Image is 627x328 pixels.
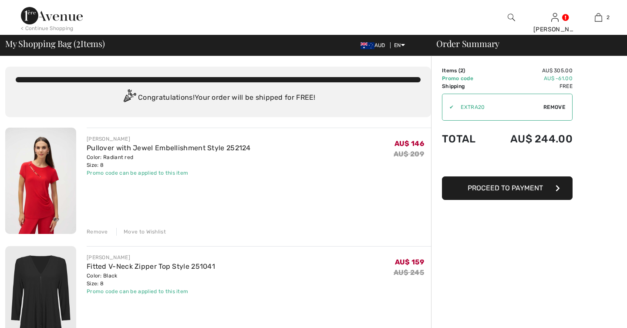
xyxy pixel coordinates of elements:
[16,89,421,107] div: Congratulations! Your order will be shipped for FREE!
[488,74,573,82] td: AU$ -61.00
[87,272,215,287] div: Color: Black Size: 8
[508,12,515,23] img: search the website
[394,42,405,48] span: EN
[87,135,251,143] div: [PERSON_NAME]
[361,42,389,48] span: AUD
[395,258,424,266] span: AU$ 159
[87,144,251,152] a: Pullover with Jewel Embellishment Style 252124
[87,254,215,261] div: [PERSON_NAME]
[442,176,573,200] button: Proceed to Payment
[87,153,251,169] div: Color: Radiant red Size: 8
[543,103,565,111] span: Remove
[87,262,215,271] a: Fitted V-Neck Zipper Top Style 251041
[488,124,573,154] td: AU$ 244.00
[5,128,76,234] img: Pullover with Jewel Embellishment Style 252124
[571,302,618,324] iframe: Opens a widget where you can find more information
[442,154,573,173] iframe: PayPal
[468,184,543,192] span: Proceed to Payment
[577,12,620,23] a: 2
[488,82,573,90] td: Free
[87,228,108,236] div: Remove
[454,94,543,120] input: Promo code
[488,67,573,74] td: AU$ 305.00
[21,24,74,32] div: < Continue Shopping
[394,150,424,158] s: AU$ 209
[394,268,424,277] s: AU$ 245
[595,12,602,23] img: My Bag
[551,12,559,23] img: My Info
[116,228,166,236] div: Move to Wishlist
[21,7,83,24] img: 1ère Avenue
[121,89,138,107] img: Congratulation2.svg
[426,39,622,48] div: Order Summary
[551,13,559,21] a: Sign In
[394,139,424,148] span: AU$ 146
[5,39,105,48] span: My Shopping Bag ( Items)
[442,82,488,90] td: Shipping
[76,37,81,48] span: 2
[87,169,251,177] div: Promo code can be applied to this item
[607,14,610,21] span: 2
[460,68,463,74] span: 2
[442,74,488,82] td: Promo code
[442,103,454,111] div: ✔
[87,287,215,295] div: Promo code can be applied to this item
[442,124,488,154] td: Total
[361,42,374,49] img: Australian Dollar
[442,67,488,74] td: Items ( )
[533,25,576,34] div: [PERSON_NAME]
